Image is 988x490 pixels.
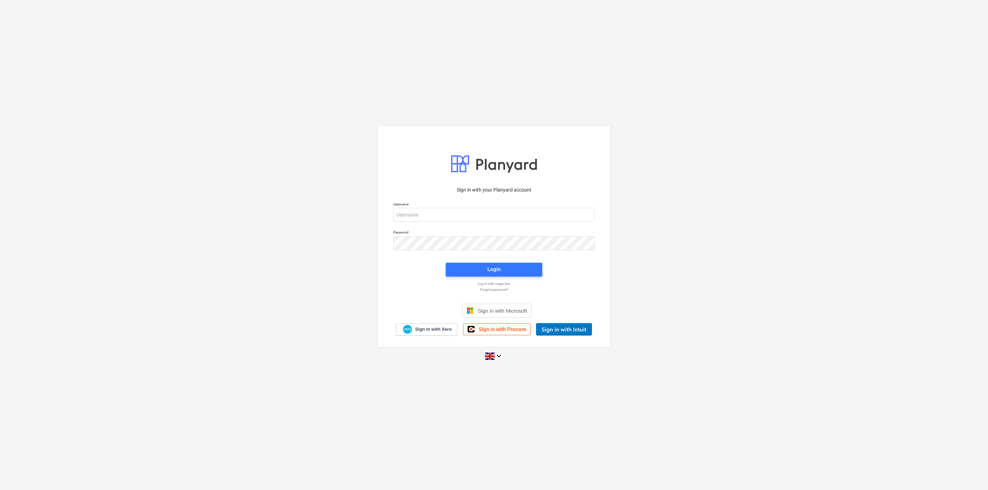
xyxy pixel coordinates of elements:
p: Password [393,230,595,236]
span: Sign in with Microsoft [478,308,527,314]
button: Login [446,263,542,277]
input: Username [393,208,595,222]
img: Microsoft logo [467,307,474,314]
a: Log in with magic link [390,281,598,286]
a: Forgot password? [390,287,598,292]
p: Username [393,202,595,208]
p: Sign in with your Planyard account [393,186,595,194]
span: Sign in with Procore [479,326,526,332]
span: Sign in with Xero [415,326,452,332]
div: Login [487,265,501,274]
a: Sign in with Procore [463,323,530,335]
a: Sign in with Xero [396,323,458,336]
img: Xero logo [403,325,412,334]
i: keyboard_arrow_down [495,352,503,360]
